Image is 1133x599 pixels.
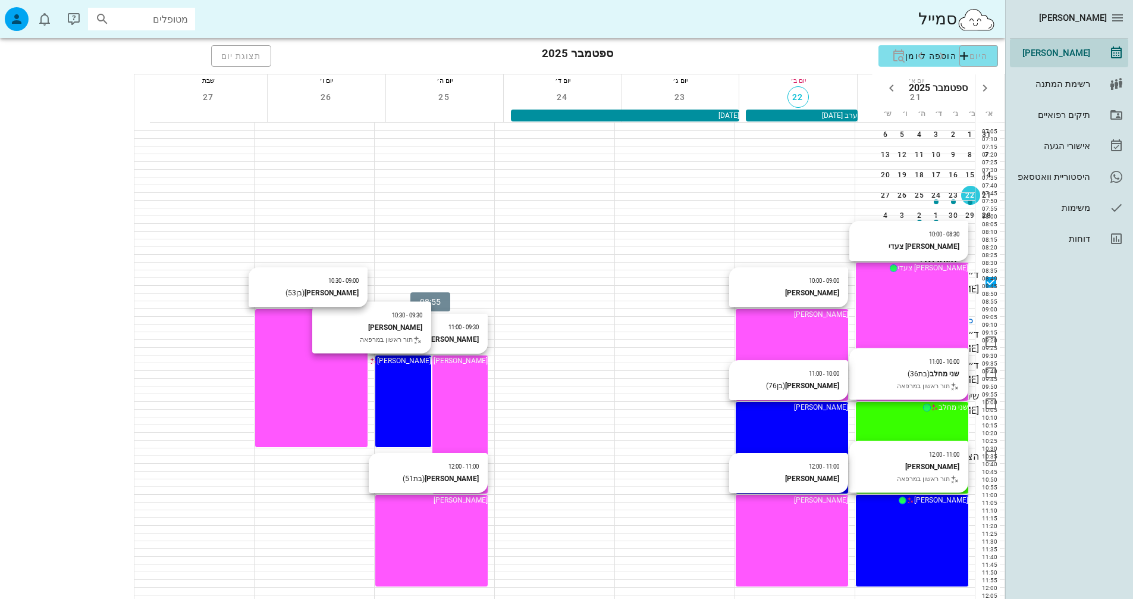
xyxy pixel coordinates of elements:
[809,370,839,377] small: 10:00 - 11:00
[785,475,839,483] strong: [PERSON_NAME]
[794,310,848,319] span: [PERSON_NAME]
[929,451,959,457] small: 11:00 - 12:00
[150,74,267,86] div: שבת
[542,45,613,67] h3: ספטמבר 2025
[975,483,1000,492] div: 10:55
[975,305,1000,314] div: 09:00
[975,584,1000,592] div: 12:00
[368,323,422,331] strong: [PERSON_NAME]
[975,266,1000,275] div: 08:35
[1010,70,1128,98] a: רשימת המתנה
[1010,163,1128,191] a: היסטוריית וואטסאפ
[975,351,1000,360] div: 09:30
[785,382,839,390] strong: [PERSON_NAME]
[975,297,1000,306] div: 08:55
[975,204,1000,213] div: 07:55
[285,289,305,297] span: (בן )
[392,311,422,318] small: 09:30 - 10:30
[975,568,1000,577] div: 11:50
[975,421,1000,430] div: 10:15
[1015,110,1090,120] div: תיקים רפואיים
[975,150,1000,159] div: 07:20
[975,405,1000,414] div: 10:05
[448,463,479,470] small: 11:00 - 12:00
[975,514,1000,523] div: 11:15
[957,8,996,32] img: SmileCloud logo
[975,382,1000,391] div: 09:50
[434,92,455,102] span: 25
[959,45,998,67] button: היום
[975,429,1000,438] div: 10:20
[670,86,691,108] button: 23
[878,45,998,67] button: הוספה ליומן
[809,463,839,470] small: 11:00 - 12:00
[918,7,996,32] div: סמייל
[975,251,1000,260] div: 08:25
[975,506,1000,515] div: 11:10
[975,196,1000,205] div: 07:50
[910,369,918,378] span: 36
[914,496,968,504] span: [PERSON_NAME]
[929,231,959,238] small: 08:30 - 10:00
[858,74,975,86] div: יום א׳
[794,496,848,504] span: [PERSON_NAME]
[975,444,1000,453] div: 10:30
[221,51,262,61] span: תצוגת יום
[975,529,1000,538] div: 11:25
[739,74,856,86] div: יום ב׳
[975,344,1000,352] div: 09:25
[321,335,422,345] div: תור ראשון במרפאה
[1015,203,1090,213] div: משימות
[1039,13,1107,23] span: [PERSON_NAME]
[975,460,1000,469] div: 10:40
[1015,172,1090,182] div: היסטוריית וואטסאפ
[288,289,296,297] span: 53
[377,357,431,365] span: [PERSON_NAME]
[975,452,1000,461] div: 10:35
[975,522,1000,531] div: 11:20
[969,51,988,61] span: היום
[822,111,858,120] span: ערב [DATE]
[198,92,219,102] span: 27
[908,369,930,378] span: (בת )
[1010,194,1128,222] a: משימות
[975,258,1000,267] div: 08:30
[787,86,809,108] button: 22
[211,45,272,67] button: תצוגת יום
[975,367,1000,376] div: 09:40
[897,264,968,272] span: [PERSON_NAME] צעדי
[434,496,488,504] span: [PERSON_NAME]
[552,86,573,108] button: 24
[1010,224,1128,253] a: דוחות
[975,313,1000,322] div: 09:05
[905,462,959,470] strong: [PERSON_NAME]
[1015,234,1090,244] div: דוחות
[766,382,785,390] span: (בן )
[425,335,479,344] strong: [PERSON_NAME]
[975,491,1000,500] div: 11:00
[975,282,1000,291] div: 08:45
[975,289,1000,298] div: 08:50
[975,212,1000,221] div: 08:00
[328,277,359,284] small: 09:00 - 10:30
[975,359,1000,368] div: 09:35
[975,320,1000,329] div: 09:10
[1015,79,1090,89] div: רשימת המתנה
[425,475,479,483] strong: [PERSON_NAME]
[975,127,1000,136] div: 07:05
[975,181,1000,190] div: 07:40
[1010,101,1128,129] a: תיקים רפואיים
[788,92,808,102] span: 22
[858,474,959,484] div: תור ראשון במרפאה
[434,357,488,365] span: [PERSON_NAME]
[975,220,1000,229] div: 08:05
[1015,48,1090,58] div: [PERSON_NAME]
[622,74,739,86] div: יום ג׳
[305,289,359,297] strong: [PERSON_NAME]
[975,390,1000,399] div: 09:55
[975,173,1000,182] div: 07:35
[975,227,1000,236] div: 08:10
[975,189,1000,198] div: 07:45
[975,336,1000,345] div: 09:20
[975,235,1000,244] div: 08:15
